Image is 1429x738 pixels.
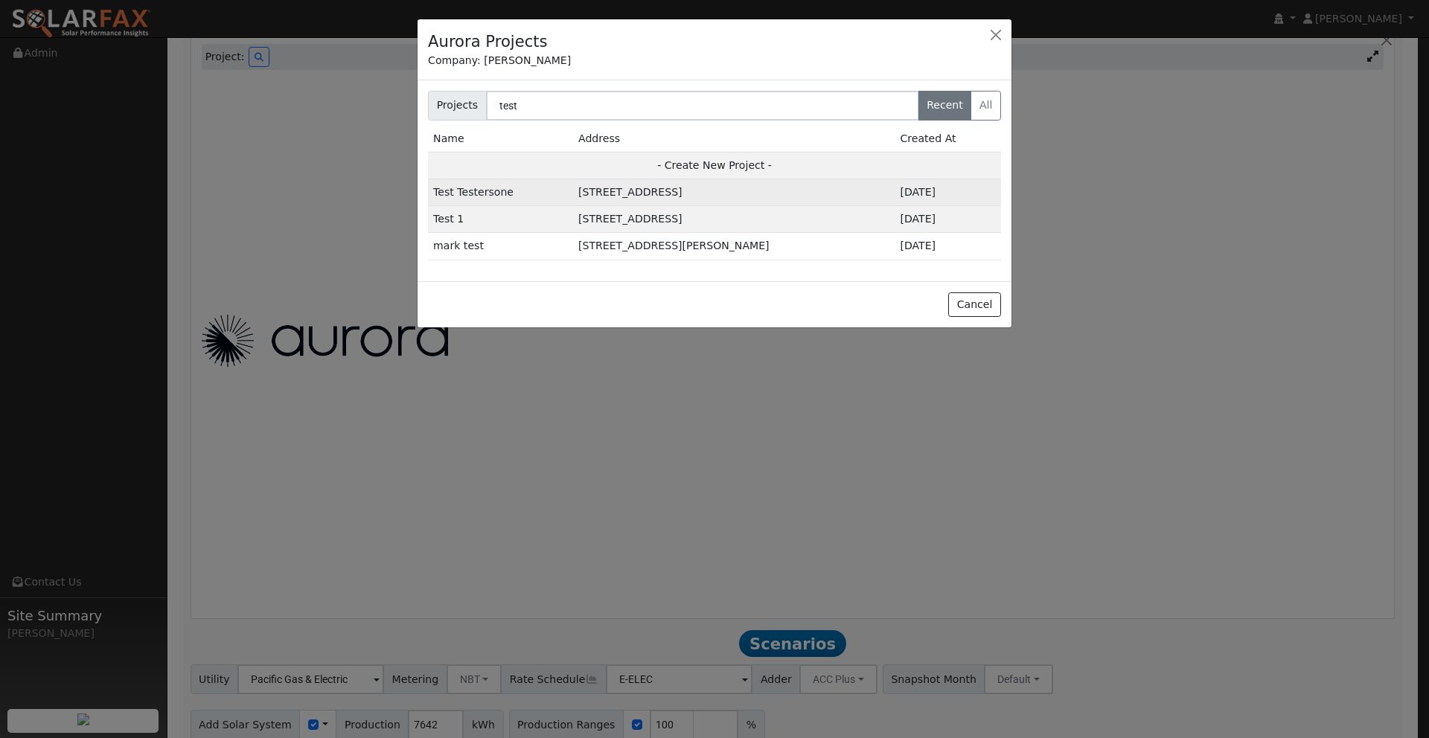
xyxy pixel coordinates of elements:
[895,233,1001,260] td: 4m
[428,126,573,153] td: Name
[428,152,1001,179] td: - Create New Project -
[948,292,1001,318] button: Cancel
[573,126,895,153] td: Address
[971,91,1001,121] label: All
[428,30,548,54] h4: Aurora Projects
[573,179,895,206] td: [STREET_ADDRESS]
[895,126,1001,153] td: Created At
[895,206,1001,233] td: 2m
[895,179,1001,206] td: 1d
[428,206,573,233] td: Test 1
[428,91,487,121] span: Projects
[428,179,573,206] td: Test Testersone
[573,206,895,233] td: [STREET_ADDRESS]
[428,233,573,260] td: mark test
[428,53,1001,68] div: Company: [PERSON_NAME]
[918,91,972,121] label: Recent
[573,233,895,260] td: [STREET_ADDRESS][PERSON_NAME]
